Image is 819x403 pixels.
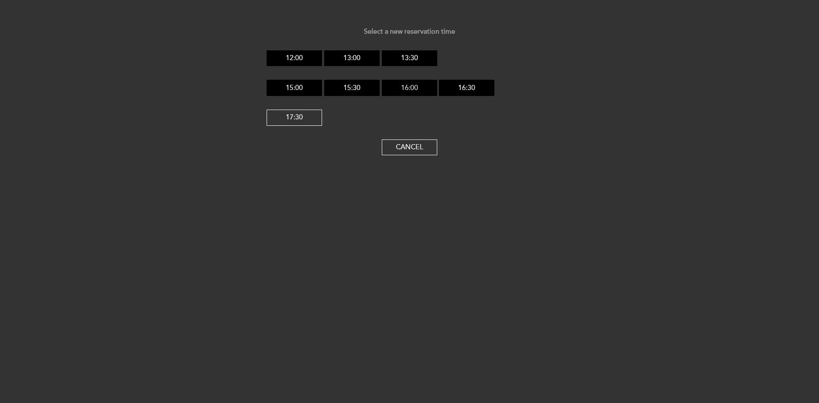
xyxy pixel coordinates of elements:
button: 15:00 [267,80,322,96]
button: 16:00 [382,80,437,96]
button: 13:00 [324,50,380,67]
button: 17:30 [267,110,322,126]
button: Cancel [382,139,437,156]
button: 12:00 [267,50,322,67]
button: 13:30 [382,50,437,67]
button: 15:30 [324,80,380,96]
button: 16:30 [439,80,494,96]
